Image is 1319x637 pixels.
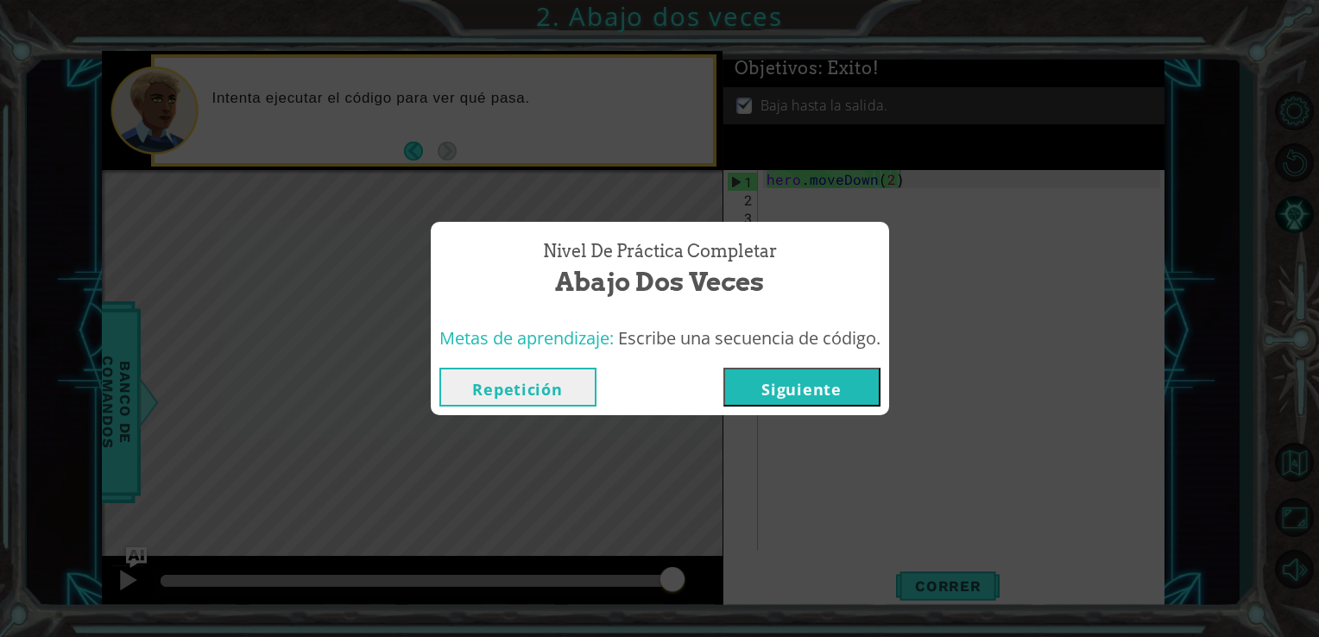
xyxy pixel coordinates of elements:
button: Repetición [439,368,596,407]
span: Escribe una secuencia de código. [618,326,880,350]
button: Siguiente [723,368,880,407]
span: Metas de aprendizaje: [439,326,614,350]
span: Abajo dos veces [555,263,764,300]
span: Nivel de Práctica Completar [543,239,777,264]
